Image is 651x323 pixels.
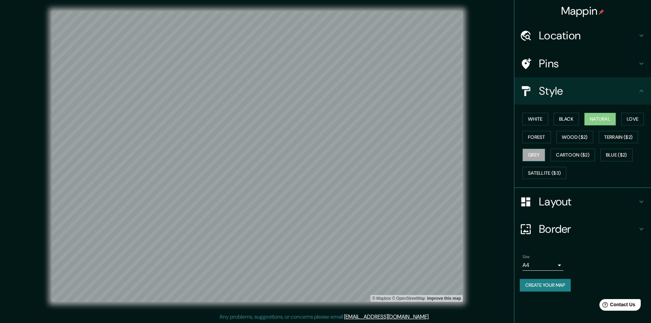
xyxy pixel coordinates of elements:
div: . [430,313,431,321]
button: Black [554,113,579,125]
h4: Pins [539,57,637,70]
h4: Location [539,29,637,42]
button: Cartoon ($2) [551,149,595,161]
button: Natural [584,113,616,125]
button: Blue ($2) [600,149,633,161]
button: Create your map [520,279,571,292]
button: Forest [523,131,551,144]
p: Any problems, suggestions, or concerns please email . [219,313,430,321]
button: White [523,113,548,125]
button: Love [621,113,644,125]
h4: Style [539,84,637,98]
button: Satellite ($3) [523,167,566,179]
a: [EMAIL_ADDRESS][DOMAIN_NAME] [344,313,429,320]
h4: Layout [539,195,637,208]
div: A4 [523,260,564,271]
canvas: Map [52,11,463,302]
button: Terrain ($2) [599,131,638,144]
iframe: Help widget launcher [590,296,643,315]
button: Grey [523,149,545,161]
div: Pins [514,50,651,77]
div: Location [514,22,651,49]
div: Layout [514,188,651,215]
h4: Border [539,222,637,236]
div: Border [514,215,651,243]
img: pin-icon.png [599,9,604,15]
div: . [431,313,432,321]
a: OpenStreetMap [392,296,425,301]
a: Mapbox [372,296,391,301]
label: Size [523,254,530,260]
div: Style [514,77,651,105]
a: Map feedback [427,296,461,301]
h4: Mappin [561,4,605,18]
button: Wood ($2) [556,131,593,144]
